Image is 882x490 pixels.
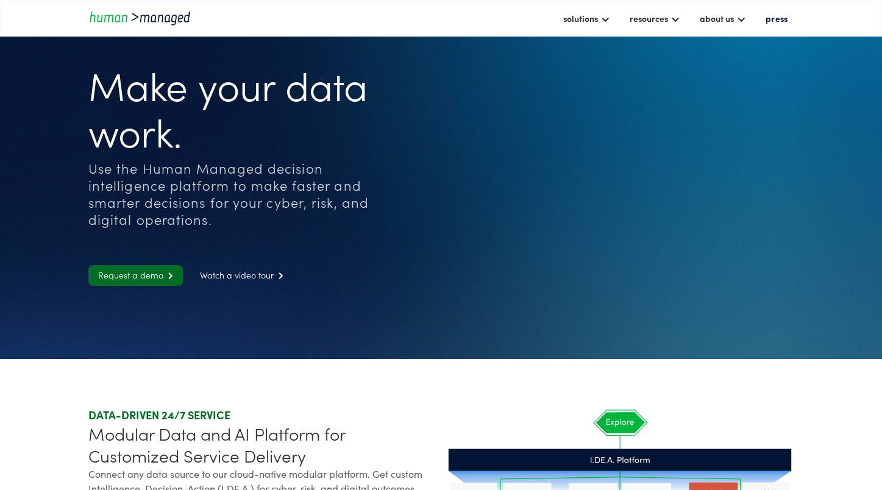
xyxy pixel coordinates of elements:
div: Use the Human Managed decision intelligence platform to make faster and smarter decisions for you... [88,160,392,228]
div: about us [700,11,734,26]
div: solutions [557,8,616,29]
div: resources [624,8,686,29]
a: press [759,8,794,29]
div: Modular Data and AI Platform for Customized Service Delivery [88,422,436,466]
a: Watch a video tour [190,265,293,286]
div: about us [694,8,752,29]
div: solutions [563,11,598,26]
span:  [163,272,173,280]
div: DATA-DRIVEN 24/7 SERVICE [88,408,436,422]
a: home [88,10,198,26]
div: resources [630,11,668,26]
g: Explore [606,419,634,427]
span:  [274,272,283,280]
h1: Make your data work. [88,61,392,154]
a: Request a demo [88,265,183,286]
